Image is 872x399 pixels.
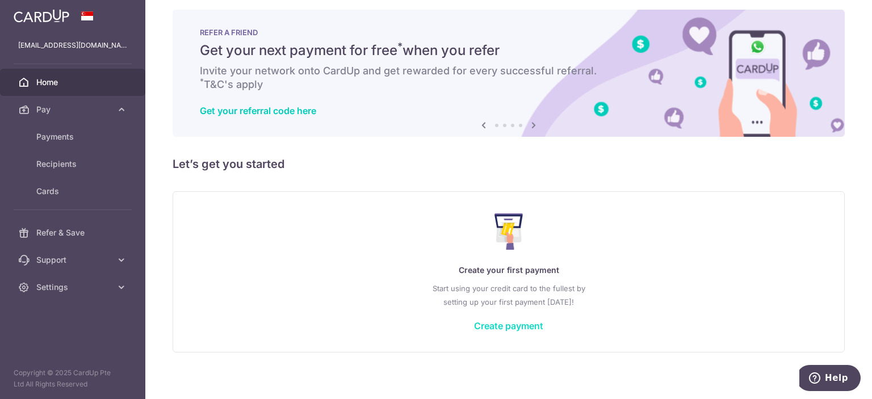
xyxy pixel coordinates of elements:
[36,77,111,88] span: Home
[494,213,523,250] img: Make Payment
[196,282,821,309] p: Start using your credit card to the fullest by setting up your first payment [DATE]!
[200,64,817,91] h6: Invite your network onto CardUp and get rewarded for every successful referral. T&C's apply
[196,263,821,277] p: Create your first payment
[36,158,111,170] span: Recipients
[474,320,543,331] a: Create payment
[799,365,861,393] iframe: Opens a widget where you can find more information
[36,254,111,266] span: Support
[18,40,127,51] p: [EMAIL_ADDRESS][DOMAIN_NAME]
[36,227,111,238] span: Refer & Save
[200,28,817,37] p: REFER A FRIEND
[36,104,111,115] span: Pay
[200,41,817,60] h5: Get your next payment for free when you refer
[14,9,69,23] img: CardUp
[36,131,111,142] span: Payments
[173,155,845,173] h5: Let’s get you started
[36,186,111,197] span: Cards
[200,105,316,116] a: Get your referral code here
[173,10,845,137] img: RAF banner
[36,282,111,293] span: Settings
